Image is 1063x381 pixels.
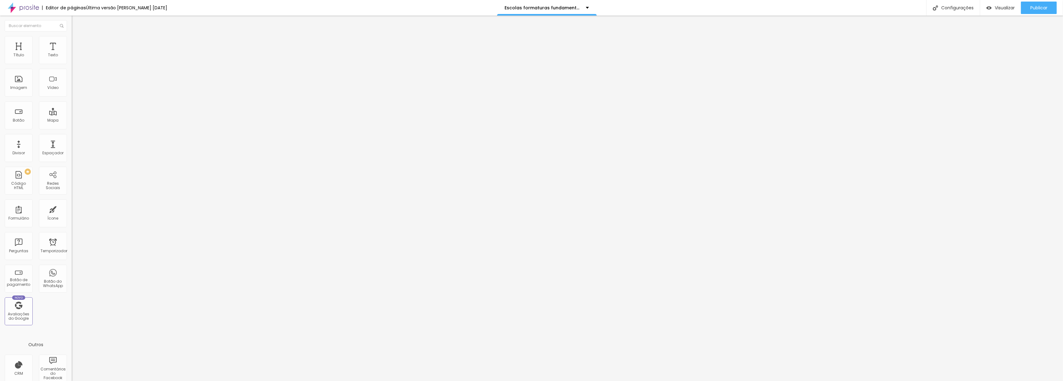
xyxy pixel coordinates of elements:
font: Temporizador [40,248,67,253]
font: Editor de páginas [46,5,86,11]
iframe: Editor [72,16,1063,381]
font: Última versão [PERSON_NAME] [DATE] [86,5,167,11]
font: Comentários do Facebook [40,366,66,381]
font: Redes Sociais [46,181,60,190]
font: Outros [28,342,43,348]
font: Escolas formaturas fundamentais [505,5,583,11]
font: Divisor [12,150,25,156]
input: Buscar elemento [5,20,67,31]
font: Botão de pagamento [7,277,31,287]
font: Título [13,52,24,58]
font: Visualizar [995,5,1015,11]
font: Publicar [1030,5,1047,11]
button: Publicar [1021,2,1057,14]
font: Perguntas [9,248,28,253]
font: Espaçador [42,150,64,156]
font: Botão [13,118,25,123]
font: Imagem [10,85,27,90]
font: Código HTML [12,181,26,190]
font: Novo [15,296,23,300]
img: Ícone [60,24,64,28]
img: view-1.svg [986,5,992,11]
font: Formulário [8,216,29,221]
font: Configurações [941,5,974,11]
font: Botão do WhatsApp [43,279,63,288]
font: CRM [14,371,23,376]
font: Mapa [47,118,59,123]
font: Texto [48,52,58,58]
font: Avaliações do Google [8,311,30,321]
img: Ícone [933,5,938,11]
font: Vídeo [47,85,59,90]
font: Ícone [48,216,59,221]
button: Visualizar [980,2,1021,14]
